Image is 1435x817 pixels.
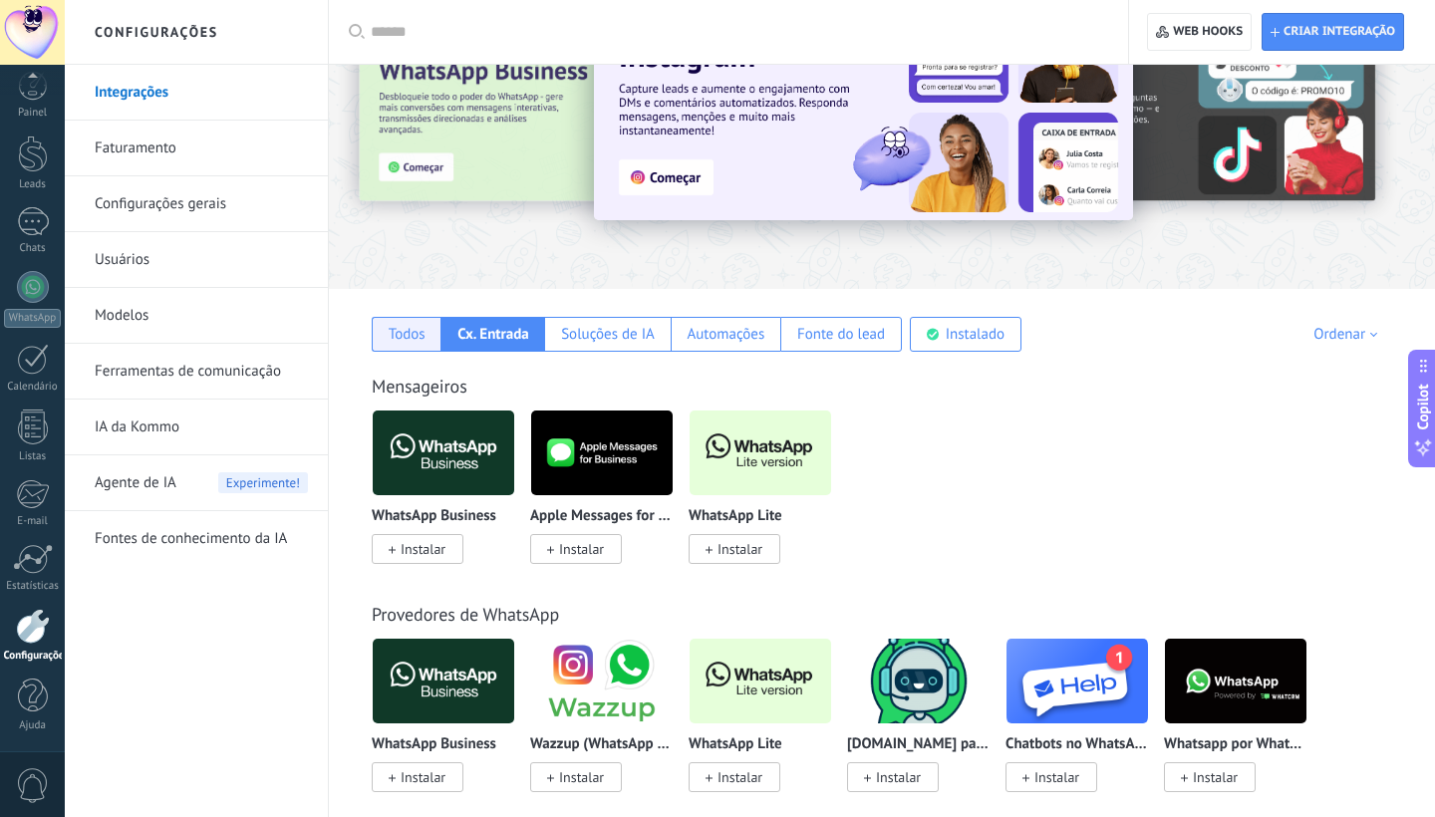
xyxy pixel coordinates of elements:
[389,325,426,344] div: Todos
[95,121,308,176] a: Faturamento
[531,633,673,729] img: logo_main.png
[1006,633,1148,729] img: logo_main.png
[373,633,514,729] img: logo_main.png
[95,511,308,567] a: Fontes de conhecimento da IA
[530,736,674,753] p: Wazzup (WhatsApp & Instagram)
[559,768,604,786] span: Instalar
[876,768,921,786] span: Instalar
[65,511,328,566] li: Fontes de conhecimento da IA
[689,508,782,525] p: WhatsApp Lite
[530,638,689,816] div: Wazzup (WhatsApp & Instagram)
[847,638,1005,816] div: ChatArchitect.com para WhatsApp
[1164,736,1307,753] p: Whatsapp por Whatcrm e Telphin
[848,633,990,729] img: logo_main.png
[1147,13,1252,51] button: Web hooks
[946,325,1004,344] div: Instalado
[687,325,764,344] div: Automações
[1005,638,1164,816] div: Chatbots no WhatsApp
[65,288,328,344] li: Modelos
[689,409,847,588] div: WhatsApp Lite
[561,325,655,344] div: Soluções de IA
[1173,24,1243,40] span: Web hooks
[1005,736,1149,753] p: Chatbots no WhatsApp
[95,400,308,455] a: IA da Kommo
[1313,325,1384,344] div: Ordenar
[1164,638,1322,816] div: Whatsapp por Whatcrm e Telphin
[4,650,62,663] div: Configurações
[65,232,328,288] li: Usuários
[1193,768,1238,786] span: Instalar
[457,325,528,344] div: Cx. Entrada
[4,242,62,255] div: Chats
[401,540,445,558] span: Instalar
[65,121,328,176] li: Faturamento
[65,400,328,455] li: IA da Kommo
[531,405,673,501] img: logo_main.png
[1034,768,1079,786] span: Instalar
[689,736,782,753] p: WhatsApp Lite
[690,633,831,729] img: logo_main.png
[95,455,176,511] span: Agente de IA
[1262,13,1404,51] button: Criar integração
[4,719,62,732] div: Ajuda
[95,232,308,288] a: Usuários
[1413,385,1433,430] span: Copilot
[95,344,308,400] a: Ferramentas de comunicação
[559,540,604,558] span: Instalar
[372,736,496,753] p: WhatsApp Business
[4,107,62,120] div: Painel
[372,375,467,398] a: Mensageiros
[4,178,62,191] div: Leads
[4,450,62,463] div: Listas
[4,309,61,328] div: WhatsApp
[372,603,559,626] a: Provedores de WhatsApp
[1165,633,1306,729] img: logo_main.png
[401,768,445,786] span: Instalar
[372,409,530,588] div: WhatsApp Business
[65,455,328,511] li: Agente de IA
[95,176,308,232] a: Configurações gerais
[530,409,689,588] div: Apple Messages for Business
[65,176,328,232] li: Configurações gerais
[373,405,514,501] img: logo_main.png
[372,508,496,525] p: WhatsApp Business
[4,381,62,394] div: Calendário
[1284,24,1395,40] span: Criar integração
[797,325,885,344] div: Fonte do lead
[372,638,530,816] div: WhatsApp Business
[530,508,674,525] p: Apple Messages for Business
[95,65,308,121] a: Integrações
[95,288,308,344] a: Modelos
[65,65,328,121] li: Integrações
[65,344,328,400] li: Ferramentas de comunicação
[847,736,991,753] p: [DOMAIN_NAME] para WhatsApp
[4,515,62,528] div: E-mail
[95,455,308,511] a: Agente de IAExperimente!
[690,405,831,501] img: logo_main.png
[717,768,762,786] span: Instalar
[218,472,308,493] span: Experimente!
[689,638,847,816] div: WhatsApp Lite
[4,580,62,593] div: Estatísticas
[717,540,762,558] span: Instalar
